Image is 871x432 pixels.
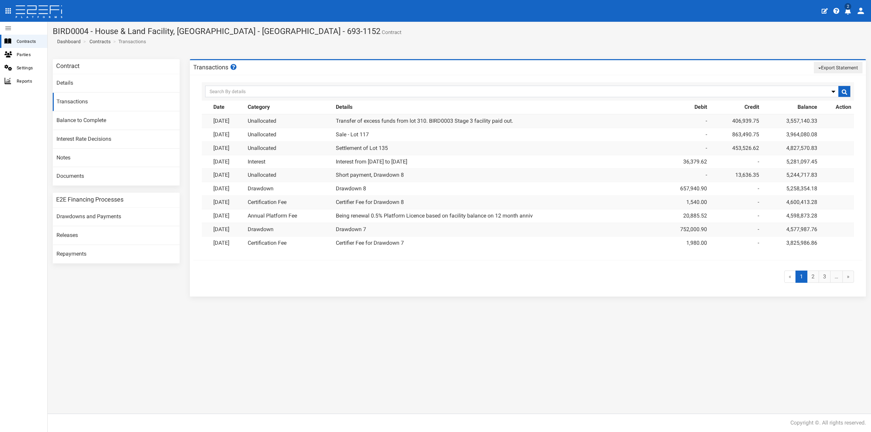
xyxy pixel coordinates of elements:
[245,182,333,196] td: Drawdown
[814,62,862,73] button: Export Statement
[336,212,533,219] a: Being renewal 0.5% Platform Licence based on facility balance on 12 month anniv
[710,141,761,155] td: 453,526.62
[213,240,229,246] a: [DATE]
[710,114,761,128] td: 406,939.75
[658,101,710,114] th: Debit
[762,128,820,141] td: 3,964,080.08
[658,141,710,155] td: -
[658,182,710,196] td: 657,940.90
[842,271,854,283] a: »
[830,271,843,283] a: …
[762,155,820,169] td: 5,281,097.45
[710,209,761,223] td: -
[53,27,866,36] h1: BIRD0004 - House & Land Facility, [GEOGRAPHIC_DATA] - [GEOGRAPHIC_DATA] - 693-1152
[53,149,180,167] a: Notes
[245,155,333,169] td: Interest
[54,38,81,45] a: Dashboard
[710,196,761,209] td: -
[710,223,761,236] td: -
[245,141,333,155] td: Unallocated
[213,172,229,178] a: [DATE]
[336,226,366,232] a: Drawdown 7
[336,199,404,205] a: Certifier Fee for Drawdown 8
[336,185,366,192] a: Drawdown 8
[17,64,42,72] span: Settings
[213,131,229,138] a: [DATE]
[762,169,820,182] td: 5,244,717.83
[213,199,229,205] a: [DATE]
[710,128,761,141] td: 863,490.75
[213,226,229,232] a: [DATE]
[53,111,180,130] a: Balance to Complete
[658,209,710,223] td: 20,885.52
[17,51,42,58] span: Parties
[820,101,854,114] th: Action
[790,419,866,427] div: Copyright ©. All rights reserved.
[53,226,180,245] a: Releases
[53,74,180,92] a: Details
[245,209,333,223] td: Annual Platform Fee
[819,271,831,283] a: 3
[795,271,807,283] span: 1
[762,223,820,236] td: 4,577,987.76
[53,208,180,226] a: Drawdowns and Payments
[658,223,710,236] td: 752,000.90
[762,236,820,249] td: 3,825,986.86
[807,271,819,283] a: 2
[17,37,42,45] span: Contracts
[762,114,820,128] td: 3,557,140.33
[211,101,245,114] th: Date
[710,101,761,114] th: Credit
[205,86,851,97] input: Search By details
[658,114,710,128] td: -
[54,39,81,44] span: Dashboard
[784,271,796,283] span: «
[333,101,658,114] th: Details
[762,196,820,209] td: 4,600,413.28
[245,196,333,209] td: Certification Fee
[245,223,333,236] td: Drawdown
[336,145,388,151] a: Settlement of Lot 135
[710,155,761,169] td: -
[336,240,404,246] a: Certifier Fee for Drawdown 7
[762,141,820,155] td: 4,827,570.83
[245,128,333,141] td: Unallocated
[213,212,229,219] a: [DATE]
[53,167,180,186] a: Documents
[658,196,710,209] td: 1,540.00
[53,245,180,263] a: Repayments
[213,158,229,165] a: [DATE]
[762,182,820,196] td: 5,258,354.18
[245,114,333,128] td: Unallocated
[53,130,180,149] a: Interest Rate Decisions
[658,169,710,182] td: -
[245,101,333,114] th: Category
[710,182,761,196] td: -
[658,155,710,169] td: 36,379.62
[336,131,369,138] a: Sale - Lot 117
[213,118,229,124] a: [DATE]
[56,196,124,203] h3: E2E Financing Processes
[112,38,146,45] li: Transactions
[762,101,820,114] th: Balance
[245,169,333,182] td: Unallocated
[380,30,401,35] small: Contract
[213,185,229,192] a: [DATE]
[710,169,761,182] td: 13,636.35
[710,236,761,249] td: -
[56,63,80,69] h3: Contract
[336,158,407,165] a: Interest from [DATE] to [DATE]
[89,38,111,45] a: Contracts
[336,118,513,124] a: Transfer of excess funds from lot 310. BIRD0003 Stage 3 facility paid out.
[762,209,820,223] td: 4,598,873.28
[53,93,180,111] a: Transactions
[17,77,42,85] span: Reports
[336,172,404,178] a: Short payment, Drawdown 8
[245,236,333,249] td: Certification Fee
[193,64,237,70] h3: Transactions
[658,236,710,249] td: 1,980.00
[658,128,710,141] td: -
[213,145,229,151] a: [DATE]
